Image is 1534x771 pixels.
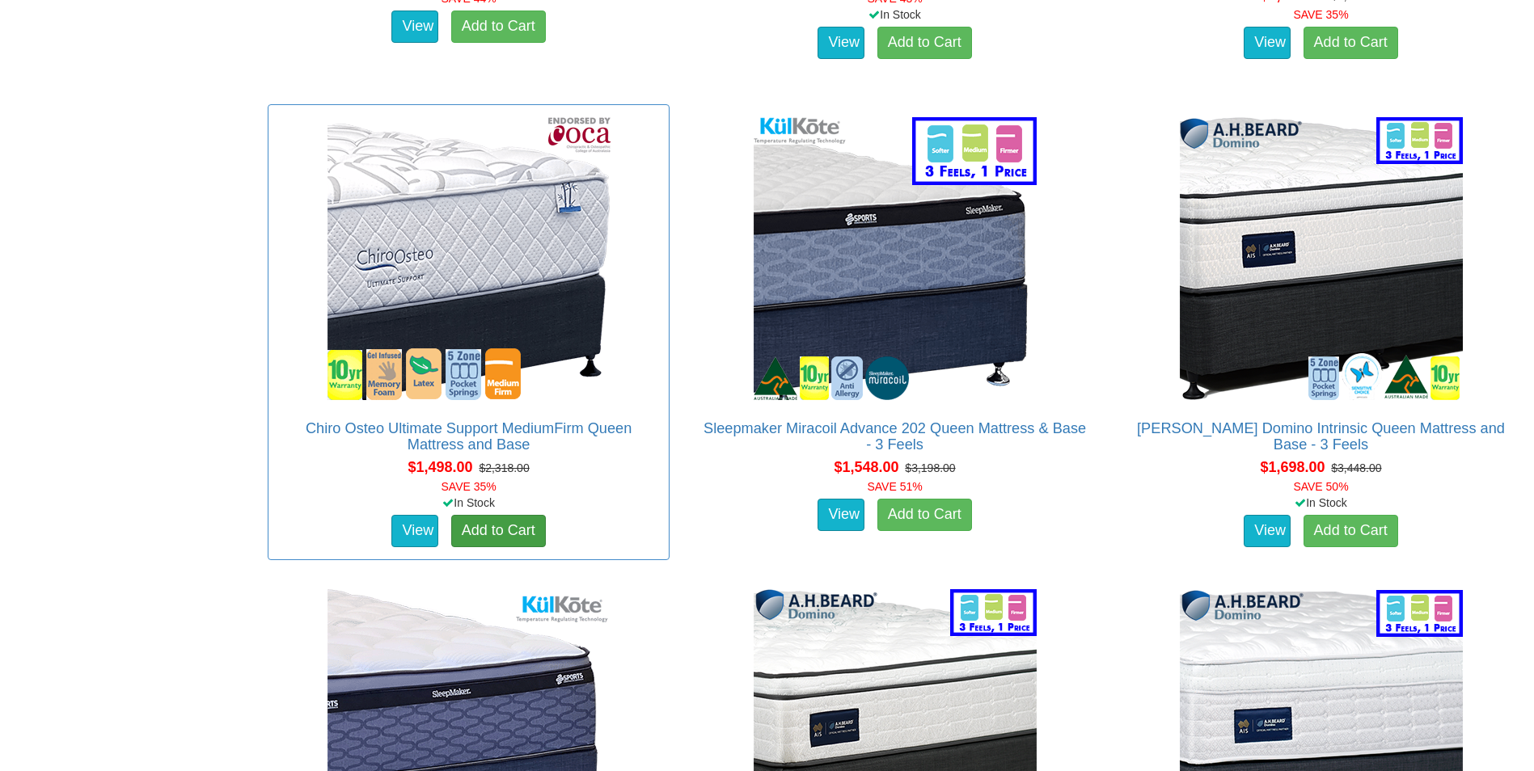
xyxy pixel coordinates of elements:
img: A.H Beard Domino Intrinsic Queen Mattress and Base - 3 Feels [1176,113,1467,404]
del: $2,318.00 [479,461,529,474]
div: In Stock [264,495,673,511]
a: View [818,27,864,59]
del: $3,448.00 [1331,461,1381,474]
a: Add to Cart [877,499,972,531]
a: Add to Cart [451,515,546,547]
a: Sleepmaker Miracoil Advance 202 Queen Mattress & Base - 3 Feels [704,420,1086,453]
img: Chiro Osteo Ultimate Support MediumFirm Queen Mattress and Base [323,113,615,404]
font: SAVE 50% [1293,480,1348,493]
a: Add to Cart [451,11,546,43]
div: In Stock [1117,495,1525,511]
img: Sleepmaker Miracoil Advance 202 Queen Mattress & Base - 3 Feels [750,113,1041,404]
a: View [1244,27,1291,59]
span: $1,698.00 [1260,459,1325,475]
a: Add to Cart [1304,515,1398,547]
a: Add to Cart [1304,27,1398,59]
del: $3,198.00 [905,461,955,474]
a: View [1244,515,1291,547]
span: $1,548.00 [834,459,898,475]
a: Chiro Osteo Ultimate Support MediumFirm Queen Mattress and Base [306,420,632,453]
font: SAVE 35% [442,480,497,493]
a: [PERSON_NAME] Domino Intrinsic Queen Mattress and Base - 3 Feels [1137,420,1505,453]
a: View [391,515,438,547]
span: $1,498.00 [408,459,473,475]
a: View [818,499,864,531]
a: View [391,11,438,43]
div: In Stock [691,6,1099,23]
a: Add to Cart [877,27,972,59]
font: SAVE 51% [867,480,922,493]
font: SAVE 35% [1293,8,1348,21]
